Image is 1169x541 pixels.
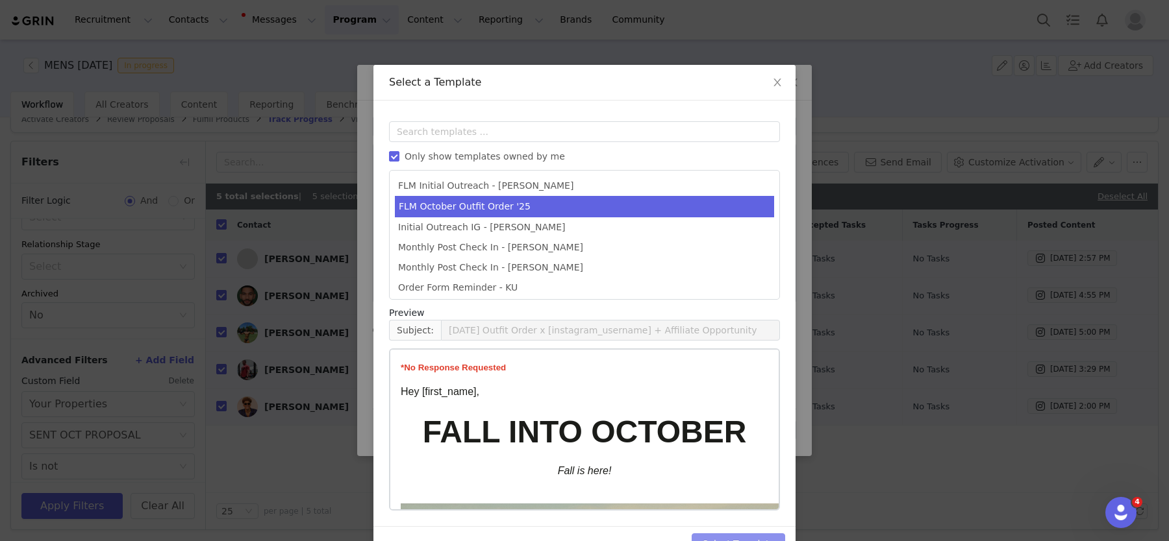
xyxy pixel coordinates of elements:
i: icon: close [772,77,783,88]
li: Monthly Post Check In - [PERSON_NAME] [395,258,774,278]
button: Close [759,65,796,101]
li: FLM Initial Outreach - [PERSON_NAME] [395,176,774,196]
body: Rich Text Area. Press ALT-0 for help. [10,10,410,25]
li: Initial Outreach IG - [PERSON_NAME] [395,217,774,237]
span: 4 [1132,497,1142,507]
span: Preview [389,306,425,320]
span: Subject: [389,320,441,341]
iframe: Rich Text Area [390,350,779,509]
span: Only show templates owned by me [399,151,570,162]
li: FLM October Outfit Order '25 [395,196,774,217]
li: Monthly Post Check In - [PERSON_NAME] [395,237,774,258]
div: Select a Template [389,75,780,90]
li: Order Form Reminder - KU [395,278,774,298]
input: Search templates ... [389,121,780,142]
iframe: Intercom live chat [1105,497,1137,528]
li: Order Form Reminder - [PERSON_NAME] [395,298,774,318]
